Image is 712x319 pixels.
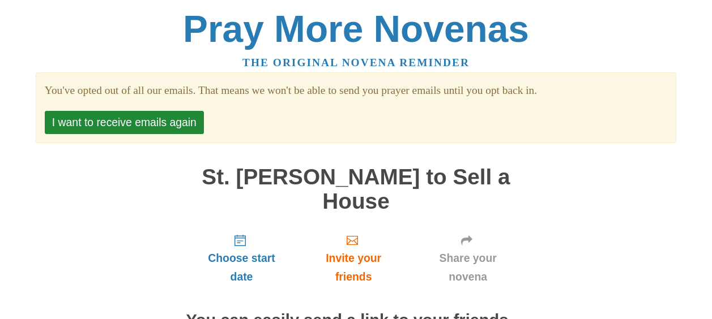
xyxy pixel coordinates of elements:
a: The original novena reminder [242,57,470,68]
span: Invite your friends [308,249,398,286]
section: You've opted out of all our emails. That means we won't be able to send you prayer emails until y... [45,81,667,100]
span: Share your novena [421,249,515,286]
a: Choose start date [186,225,297,292]
h1: St. [PERSON_NAME] to Sell a House [186,165,526,213]
span: Choose start date [198,249,286,286]
a: Pray More Novenas [183,8,529,50]
a: Share your novena [410,225,526,292]
a: Invite your friends [297,225,410,292]
button: I want to receive emails again [45,111,204,134]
